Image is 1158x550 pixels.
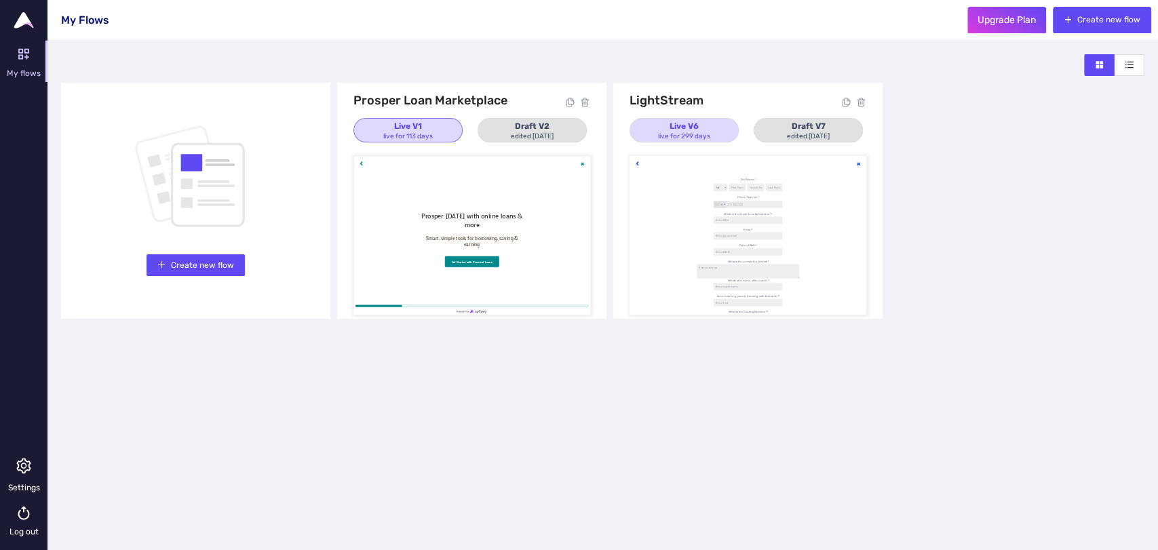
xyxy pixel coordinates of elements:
div: United States: +1 [289,154,332,178]
span: plus [157,260,166,270]
img: Powered by Upflowy [347,525,467,543]
div: +1 [312,161,320,172]
input: First Name [341,94,399,121]
span: Create new flow [1077,14,1140,26]
span: appstore [1095,60,1104,69]
label: What is the name of the bank? [231,421,583,435]
input: Middle Name [404,94,462,121]
button: plusCreate new flow [1053,7,1151,34]
label: Date of Birth [231,302,583,316]
button: Live V6live for 299 days [630,118,739,142]
input: Last Name [468,94,526,121]
h2: Smart, simple tools for borrowing, saving & earning [231,270,583,315]
button: Live V1live for 113 days [353,118,463,142]
input: Enter your email [288,262,526,288]
span: Create new flow [171,259,234,272]
input: Enter SSN [288,208,526,233]
span: My Flows [61,14,109,26]
div: Draft V7 [787,120,830,133]
button: plusCreate new flow [147,254,245,276]
label: What is the complete address? [231,356,583,370]
input: Enter bank name [288,435,526,461]
div: edited [DATE] [787,132,830,142]
div: Prosper Loan Marketplace [353,93,507,115]
div: Draft V2 [511,120,554,133]
div: live for 113 days [383,132,433,142]
button: Upgrade Plan [967,7,1046,34]
input: Enter text [288,490,526,516]
div: LightStream [630,93,703,115]
img: Upflowy logo [14,12,34,28]
button: Draft V2edited [DATE] [478,118,587,142]
span: Upgrade Plan [978,13,1036,28]
div: Live V1 [383,120,433,133]
span: plus [1064,16,1072,25]
label: What is the Routing Number? [231,530,583,544]
div: edited [DATE] [511,132,554,142]
label: Phone Number [231,136,583,150]
h1: Prosper [DATE] with online loans & more [231,189,583,250]
label: Full Name [288,75,526,89]
input: Enter DOB [288,316,526,342]
button: Draft V7edited [DATE] [754,118,863,142]
input: 201-555-0123 [288,153,526,179]
label: Since how long you are banking with this bank? [231,475,583,490]
button: Get Started with Personal Loans [314,344,501,382]
label: Email [231,248,583,262]
label: What is the Social Security Number? [231,193,583,208]
div: live for 299 days [658,132,710,142]
span: unordered-list [1125,60,1134,69]
div: Live V6 [658,120,710,133]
